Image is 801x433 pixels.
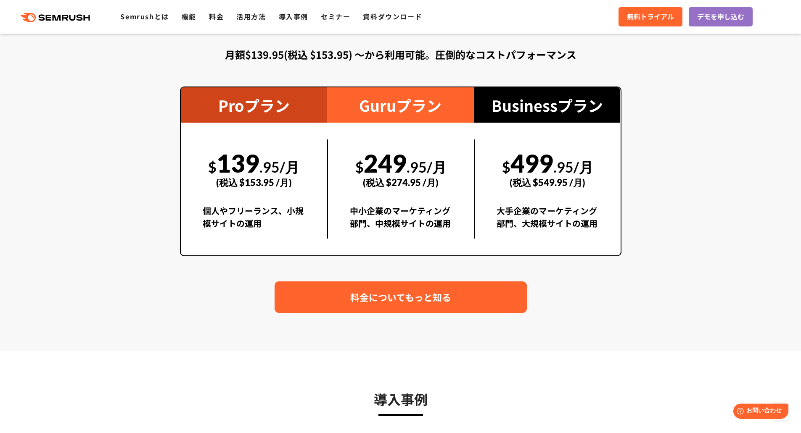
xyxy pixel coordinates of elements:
[553,158,593,176] span: .95/月
[203,205,306,239] div: 個人やフリーランス、小規模サイトの運用
[236,11,266,21] a: 活用方法
[350,205,452,239] div: 中小企業のマーケティング部門、中規模サイトの運用
[120,11,169,21] a: Semrushとは
[180,388,621,409] h3: 導入事例
[350,290,451,304] span: 料金についてもっと知る
[689,7,753,26] a: デモを申し込む
[619,7,682,26] a: 無料トライアル
[208,158,217,176] span: $
[355,158,364,176] span: $
[181,87,328,123] div: Proプラン
[275,281,527,313] a: 料金についてもっと知る
[180,47,621,62] div: 月額$139.95(税込 $153.95) 〜から利用可能。圧倒的なコストパフォーマンス
[209,11,224,21] a: 料金
[726,400,792,424] iframe: Help widget launcher
[627,11,674,22] span: 無料トライアル
[350,139,452,197] div: 249
[350,168,452,197] div: (税込 $274.95 /月)
[363,11,422,21] a: 資料ダウンロード
[182,11,196,21] a: 機能
[497,168,599,197] div: (税込 $549.95 /月)
[321,11,350,21] a: セミナー
[279,11,308,21] a: 導入事例
[407,158,447,176] span: .95/月
[259,158,299,176] span: .95/月
[474,87,621,123] div: Businessプラン
[203,139,306,197] div: 139
[497,139,599,197] div: 499
[497,205,599,239] div: 大手企業のマーケティング部門、大規模サイトの運用
[502,158,510,176] span: $
[327,87,474,123] div: Guruプラン
[697,11,744,22] span: デモを申し込む
[203,168,306,197] div: (税込 $153.95 /月)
